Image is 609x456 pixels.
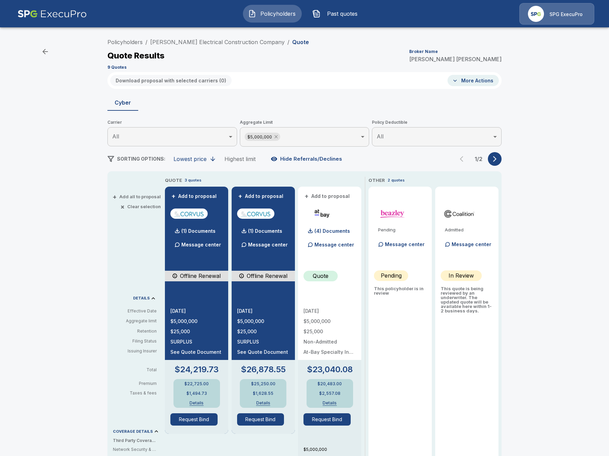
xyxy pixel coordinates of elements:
[113,430,153,433] p: COVERAGE DETAILS
[107,52,165,60] p: Quote Results
[107,38,309,46] nav: breadcrumb
[528,6,544,22] img: Agency Icon
[113,308,157,314] p: Effective Date
[303,309,356,313] p: [DATE]
[306,209,338,219] img: atbaycybersurplus
[170,329,223,334] p: $25,000
[170,319,223,324] p: $5,000,000
[173,156,207,162] div: Lowest price
[471,156,485,162] p: 1 / 2
[237,413,289,426] span: Request Bind
[287,38,289,46] li: /
[173,209,205,219] img: corvuscybersurplus
[185,177,202,183] p: 3 quotes
[388,177,390,183] p: 2
[170,309,223,313] p: [DATE]
[17,3,87,25] img: AA Logo
[114,195,161,199] button: +Add all to proposal
[165,177,182,184] p: QUOTE
[237,192,285,200] button: +Add to proposal
[180,272,221,280] p: Offline Renewal
[303,413,356,426] span: Request Bind
[303,413,351,426] button: Request Bind
[170,192,218,200] button: +Add to proposal
[377,133,384,140] span: All
[184,382,209,386] p: $22,725.00
[445,228,493,232] p: Admitted
[248,229,282,233] p: (1) Documents
[110,75,232,86] button: Download proposal with selected carriers (0)
[307,5,366,23] button: Past quotes IconPast quotes
[303,350,356,354] p: At-Bay Specialty Insurance Company
[170,339,223,344] p: SURPLUS
[409,50,438,54] p: Broker Name
[549,11,583,18] p: SPG ExecuPro
[117,156,165,162] span: SORTING OPTIONS:
[224,156,256,162] div: Highest limit
[171,194,176,199] span: +
[378,228,426,232] p: Pending
[181,241,221,248] p: Message center
[113,381,162,386] p: Premium
[441,286,493,313] p: This quote is being reviewed by an underwriter. The updated quote will be available here within 1...
[314,241,354,248] p: Message center
[381,271,402,280] p: Pending
[145,38,147,46] li: /
[292,39,309,45] p: Quote
[183,401,210,405] button: Details
[107,65,127,69] p: 9 Quotes
[237,339,289,344] p: SURPLUS
[251,382,275,386] p: $25,250.00
[316,401,344,405] button: Details
[107,94,138,111] button: Cyber
[113,368,162,372] p: Total
[319,391,340,395] p: $2,557.08
[303,339,356,344] p: Non-Admitted
[122,204,161,209] button: ×Clear selection
[449,271,474,280] p: In Review
[247,272,287,280] p: Offline Renewal
[245,133,280,141] div: $5,000,000
[238,194,242,199] span: +
[253,391,273,395] p: $1,628.55
[240,209,272,219] img: corvuscybersurplus
[112,133,119,140] span: All
[150,39,285,45] a: [PERSON_NAME] Electrical Construction Company
[313,272,328,280] p: Quote
[269,152,345,165] button: Hide Referrals/Declines
[374,286,426,295] p: This policyholder is in review
[248,241,288,248] p: Message center
[314,229,350,233] p: (4) Documents
[452,241,491,248] p: Message center
[113,348,157,354] p: Issuing Insurer
[113,338,157,344] p: Filing Status
[385,241,425,248] p: Message center
[519,3,594,25] a: Agency IconSPG ExecuPro
[113,195,117,199] span: +
[113,438,162,444] p: Third Party Coverage
[120,204,125,209] span: ×
[174,365,219,374] p: $24,219.73
[170,413,218,426] button: Request Bind
[133,296,150,300] p: DETAILS
[170,413,223,426] span: Request Bind
[237,329,289,334] p: $25,000
[259,10,297,18] span: Policyholders
[323,10,361,18] span: Past quotes
[377,209,409,219] img: beazleycyber
[186,391,207,395] p: $1,494.73
[170,350,223,354] p: See Quote Document
[237,350,289,354] p: See Quote Document
[303,319,356,324] p: $5,000,000
[318,382,342,386] p: $20,483.00
[237,413,284,426] button: Request Bind
[113,318,157,324] p: Aggregate limit
[241,365,286,374] p: $26,878.55
[243,5,302,23] a: Policyholders IconPolicyholders
[107,119,237,126] span: Carrier
[107,39,143,45] a: Policyholders
[312,10,321,18] img: Past quotes Icon
[368,177,385,184] p: OTHER
[113,391,162,395] p: Taxes & fees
